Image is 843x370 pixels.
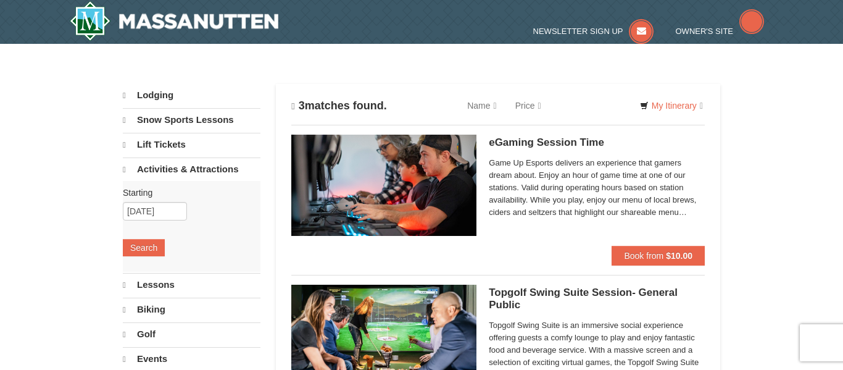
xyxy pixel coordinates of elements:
a: My Itinerary [632,96,711,115]
a: Owner's Site [676,27,765,36]
a: Golf [123,322,260,346]
a: Lessons [123,273,260,296]
a: Name [458,93,505,118]
a: Biking [123,298,260,321]
span: Newsletter Sign Up [533,27,623,36]
a: Lift Tickets [123,133,260,156]
a: Lodging [123,84,260,107]
a: Newsletter Sign Up [533,27,654,36]
span: Book from [624,251,663,261]
button: Search [123,239,165,256]
h5: eGaming Session Time [489,137,705,149]
a: Price [506,93,550,118]
h5: Topgolf Swing Suite Session- General Public [489,287,705,311]
button: Book from $10.00 [612,246,705,266]
a: Snow Sports Lessons [123,108,260,132]
a: Massanutten Resort [70,1,278,41]
span: Owner's Site [676,27,734,36]
label: Starting [123,187,251,199]
img: Massanutten Resort Logo [70,1,278,41]
span: Game Up Esports delivers an experience that gamers dream about. Enjoy an hour of game time at one... [489,157,705,219]
img: 19664770-34-0b975b5b.jpg [291,135,476,236]
a: Activities & Attractions [123,158,260,181]
strong: $10.00 [666,251,692,261]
